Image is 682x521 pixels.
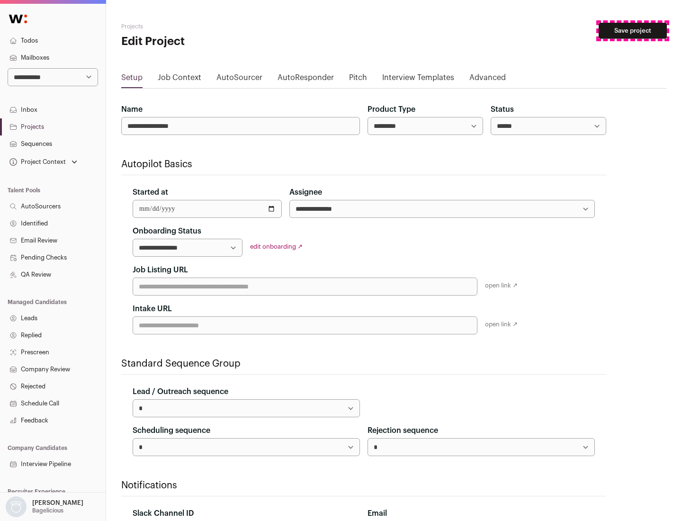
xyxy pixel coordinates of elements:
[133,508,194,519] label: Slack Channel ID
[121,479,606,492] h2: Notifications
[250,243,303,250] a: edit onboarding ↗
[368,508,595,519] div: Email
[121,72,143,87] a: Setup
[289,187,322,198] label: Assignee
[133,264,188,276] label: Job Listing URL
[469,72,506,87] a: Advanced
[121,158,606,171] h2: Autopilot Basics
[133,386,228,397] label: Lead / Outreach sequence
[121,34,303,49] h1: Edit Project
[6,496,27,517] img: nopic.png
[8,158,66,166] div: Project Context
[278,72,334,87] a: AutoResponder
[158,72,201,87] a: Job Context
[491,104,514,115] label: Status
[121,357,606,370] h2: Standard Sequence Group
[216,72,262,87] a: AutoSourcer
[32,507,63,514] p: Bagelicious
[32,499,83,507] p: [PERSON_NAME]
[599,23,667,39] button: Save project
[382,72,454,87] a: Interview Templates
[8,155,79,169] button: Open dropdown
[133,187,168,198] label: Started at
[133,225,201,237] label: Onboarding Status
[349,72,367,87] a: Pitch
[133,303,172,314] label: Intake URL
[4,496,85,517] button: Open dropdown
[368,425,438,436] label: Rejection sequence
[368,104,415,115] label: Product Type
[4,9,32,28] img: Wellfound
[121,104,143,115] label: Name
[121,23,303,30] h2: Projects
[133,425,210,436] label: Scheduling sequence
